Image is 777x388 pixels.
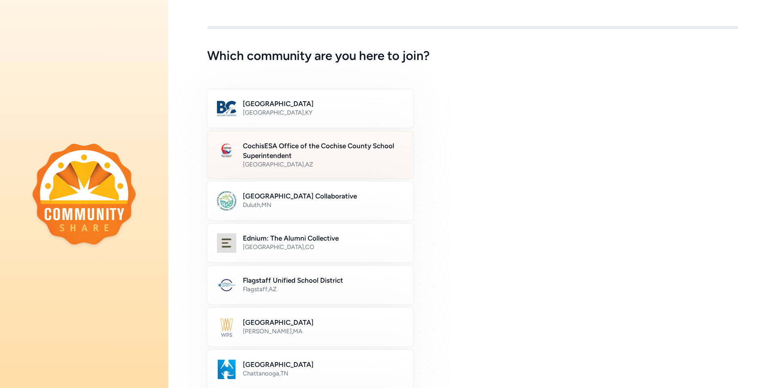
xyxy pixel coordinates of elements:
[243,141,404,160] h2: CochisESA Office of the Cochise County School Superintendent
[32,143,136,245] img: logo
[243,191,404,201] h2: [GEOGRAPHIC_DATA] Collaborative
[243,160,404,168] div: [GEOGRAPHIC_DATA] , AZ
[243,285,404,293] div: Flagstaff , AZ
[243,275,404,285] h2: Flagstaff Unified School District
[207,49,738,63] h5: Which community are you here to join?
[217,318,236,337] img: Logo
[243,233,404,243] h2: Ednium: The Alumni Collective
[217,360,236,379] img: Logo
[217,141,236,160] img: Logo
[217,233,236,253] img: Logo
[217,275,236,295] img: Logo
[243,243,404,251] div: [GEOGRAPHIC_DATA] , CO
[217,99,236,118] img: Logo
[243,360,404,369] h2: [GEOGRAPHIC_DATA]
[243,99,404,109] h2: [GEOGRAPHIC_DATA]
[243,109,404,117] div: [GEOGRAPHIC_DATA] , KY
[243,327,404,335] div: [PERSON_NAME] , MA
[243,369,404,377] div: Chattanooga , TN
[243,201,404,209] div: Duluth , MN
[217,191,236,211] img: Logo
[243,318,404,327] h2: [GEOGRAPHIC_DATA]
